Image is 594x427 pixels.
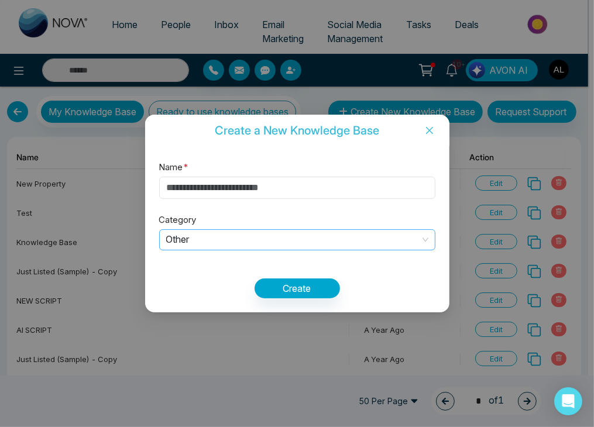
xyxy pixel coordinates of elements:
span: close [425,126,434,135]
div: Open Intercom Messenger [554,387,582,415]
label: Name [159,160,189,174]
div: Create a New Knowledge Base [145,124,449,137]
label: Category [159,213,197,227]
button: Close [410,115,449,146]
span: Other [166,230,428,250]
button: Create [255,278,340,298]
